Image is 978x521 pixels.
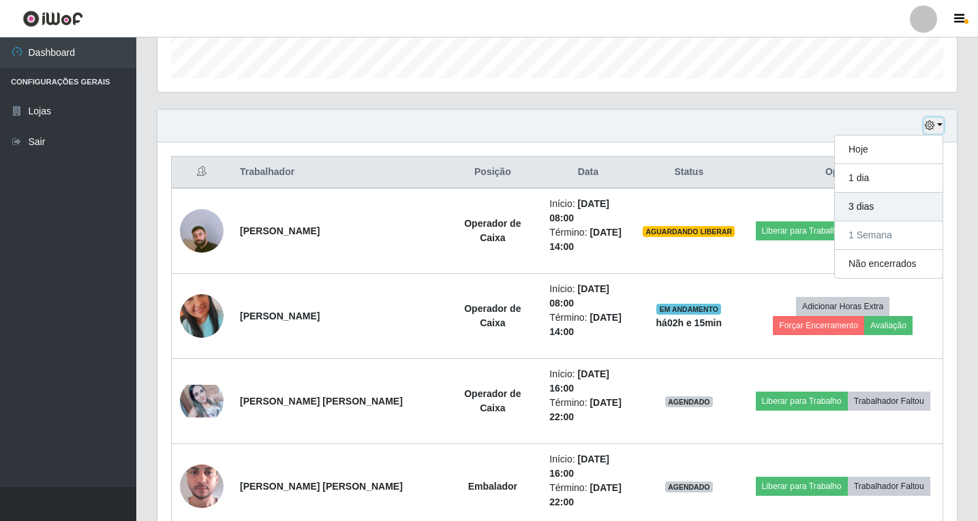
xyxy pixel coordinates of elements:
[180,277,224,355] img: 1755875001367.jpeg
[835,193,943,221] button: 3 dias
[549,283,609,309] time: [DATE] 08:00
[549,452,626,481] li: Início:
[643,226,735,237] span: AGUARDANDO LIBERAR
[656,304,721,315] span: EM ANDAMENTO
[240,225,320,236] strong: [PERSON_NAME]
[835,221,943,250] button: 1 Semana
[464,303,521,328] strong: Operador de Caixa
[541,157,635,189] th: Data
[743,157,943,189] th: Opções
[835,136,943,164] button: Hoje
[864,316,913,335] button: Avaliação
[549,198,609,223] time: [DATE] 08:00
[180,385,224,417] img: 1668045195868.jpeg
[773,316,864,335] button: Forçar Encerramento
[180,192,224,270] img: 1756498366711.jpeg
[756,392,848,411] button: Liberar para Trabalho
[848,392,930,411] button: Trabalhador Faltou
[549,454,609,479] time: [DATE] 16:00
[796,297,889,316] button: Adicionar Horas Extra
[549,197,626,225] li: Início:
[665,396,713,407] span: AGENDADO
[549,368,609,394] time: [DATE] 16:00
[22,10,83,27] img: CoreUI Logo
[240,481,403,492] strong: [PERSON_NAME] [PERSON_NAME]
[240,396,403,407] strong: [PERSON_NAME] [PERSON_NAME]
[464,218,521,243] strong: Operador de Caixa
[835,164,943,193] button: 1 dia
[635,157,743,189] th: Status
[464,388,521,413] strong: Operador de Caixa
[232,157,444,189] th: Trabalhador
[756,221,848,240] button: Liberar para Trabalho
[656,317,722,328] strong: há 02 h e 15 min
[468,481,517,492] strong: Embalador
[848,477,930,496] button: Trabalhador Faltou
[835,250,943,278] button: Não encerrados
[549,282,626,311] li: Início:
[549,311,626,339] li: Término:
[549,396,626,424] li: Término:
[665,481,713,492] span: AGENDADO
[756,477,848,496] button: Liberar para Trabalho
[444,157,541,189] th: Posição
[549,481,626,509] li: Término:
[240,311,320,321] strong: [PERSON_NAME]
[549,367,626,396] li: Início:
[549,225,626,254] li: Término:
